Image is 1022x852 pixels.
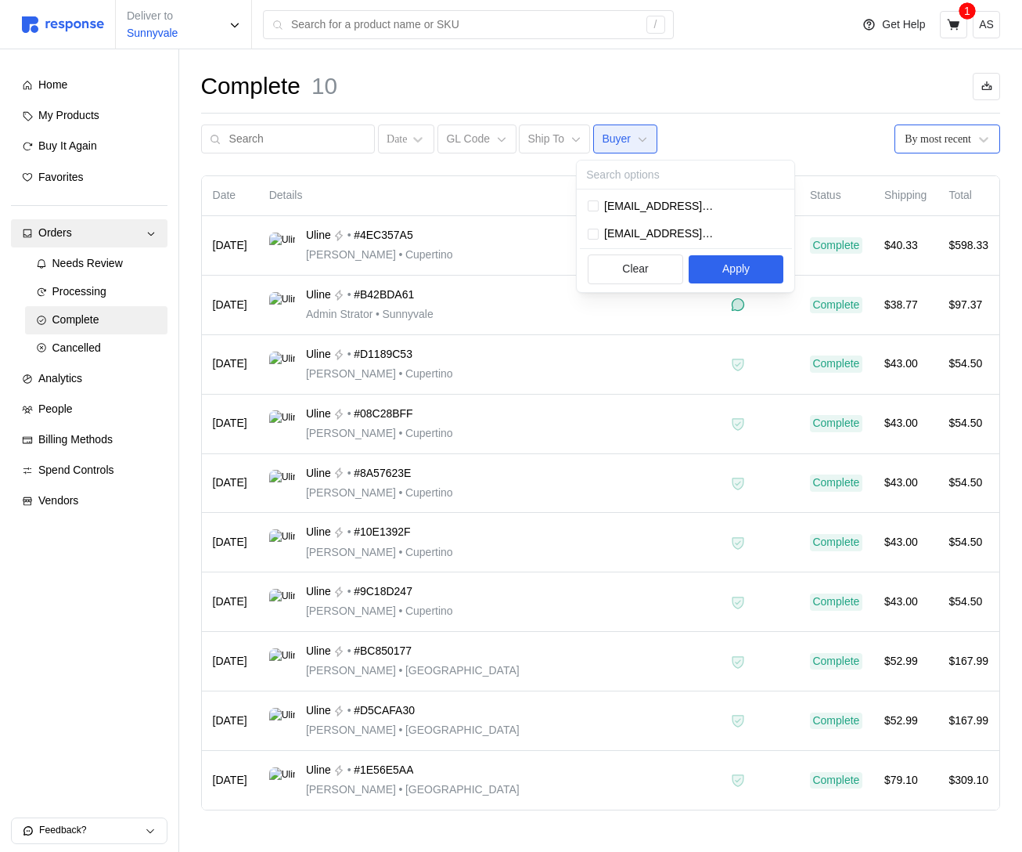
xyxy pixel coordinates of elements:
[884,534,927,551] p: $43.00
[306,465,331,482] span: Uline
[812,297,859,314] p: Complete
[884,475,927,492] p: $43.00
[884,356,927,373] p: $43.00
[11,426,167,454] a: Billing Methods
[213,594,247,611] p: [DATE]
[519,125,590,154] button: Ship To
[11,71,167,99] a: Home
[11,487,167,515] a: Vendors
[306,782,520,799] p: [PERSON_NAME] [GEOGRAPHIC_DATA]
[884,713,927,730] p: $52.99
[948,297,988,314] p: $97.37
[306,603,453,620] p: [PERSON_NAME] Cupertino
[722,261,750,278] p: Apply
[306,485,453,502] p: [PERSON_NAME] Cupertino
[306,247,453,264] p: [PERSON_NAME] Cupertino
[229,125,366,153] input: Search
[354,762,413,779] span: #1E56E5AA
[347,406,351,423] p: •
[11,365,167,393] a: Analytics
[306,425,453,442] p: [PERSON_NAME] Cupertino
[269,292,295,318] img: Uline
[213,713,247,730] p: [DATE]
[306,227,331,244] span: Uline
[948,237,988,255] p: $598.33
[396,486,405,499] span: •
[347,346,351,363] p: •
[25,250,167,278] a: Needs Review
[622,261,648,278] p: Clear
[812,594,859,611] p: Complete
[948,653,988,670] p: $167.99
[11,132,167,161] a: Buy It Again
[812,237,859,255] p: Complete
[38,372,82,384] span: Analytics
[269,352,295,377] img: Uline
[11,164,167,192] a: Favorites
[396,724,405,736] span: •
[396,427,405,439] span: •
[38,494,78,507] span: Vendors
[396,248,405,261] span: •
[948,772,988,789] p: $309.10
[812,475,859,492] p: Complete
[306,702,331,720] span: Uline
[347,227,351,244] p: •
[588,255,683,284] button: Clear
[948,475,988,492] p: $54.50
[38,109,99,121] span: My Products
[213,356,247,373] p: [DATE]
[38,433,113,446] span: Billing Methods
[306,524,331,541] span: Uline
[306,643,331,660] span: Uline
[354,406,412,423] span: #08C28BFF
[812,772,859,789] p: Complete
[354,702,415,720] span: #D5CAFA30
[354,643,412,660] span: #BC850177
[311,71,337,102] h1: 10
[38,171,84,183] span: Favorites
[213,772,247,789] p: [DATE]
[372,308,382,320] span: •
[306,346,331,363] span: Uline
[602,131,631,148] p: Buyer
[948,713,988,730] p: $167.99
[38,403,73,415] span: People
[347,643,351,660] p: •
[291,11,638,39] input: Search for a product name or SKU
[646,16,665,34] div: /
[306,544,453,561] p: [PERSON_NAME] Cupertino
[347,762,351,779] p: •
[52,313,99,326] span: Complete
[884,237,927,255] p: $40.33
[52,285,106,298] span: Processing
[38,464,114,476] span: Spend Controls
[269,470,295,496] img: Uline
[604,226,781,243] p: [EMAIL_ADDRESS][DOMAIN_NAME]
[347,524,351,541] p: •
[25,306,167,334] a: Complete
[354,287,414,304] span: #B42BDA61
[269,187,619,204] p: Details
[973,11,1000,38] button: AS
[269,233,295,258] img: Uline
[213,187,247,204] p: Date
[979,16,994,34] p: AS
[306,662,520,680] p: [PERSON_NAME] [GEOGRAPHIC_DATA]
[853,10,934,40] button: Get Help
[396,367,405,380] span: •
[948,534,988,551] p: $54.50
[882,16,925,34] p: Get Help
[269,648,295,674] img: Uline
[269,529,295,555] img: Uline
[52,341,101,354] span: Cancelled
[884,415,927,432] p: $43.00
[884,772,927,789] p: $79.10
[38,225,140,242] div: Orders
[812,653,859,670] p: Complete
[604,198,781,215] p: [EMAIL_ADDRESS][DOMAIN_NAME]
[306,406,331,423] span: Uline
[127,25,178,42] p: Sunnyvale
[22,16,104,33] img: svg%3e
[812,356,859,373] p: Complete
